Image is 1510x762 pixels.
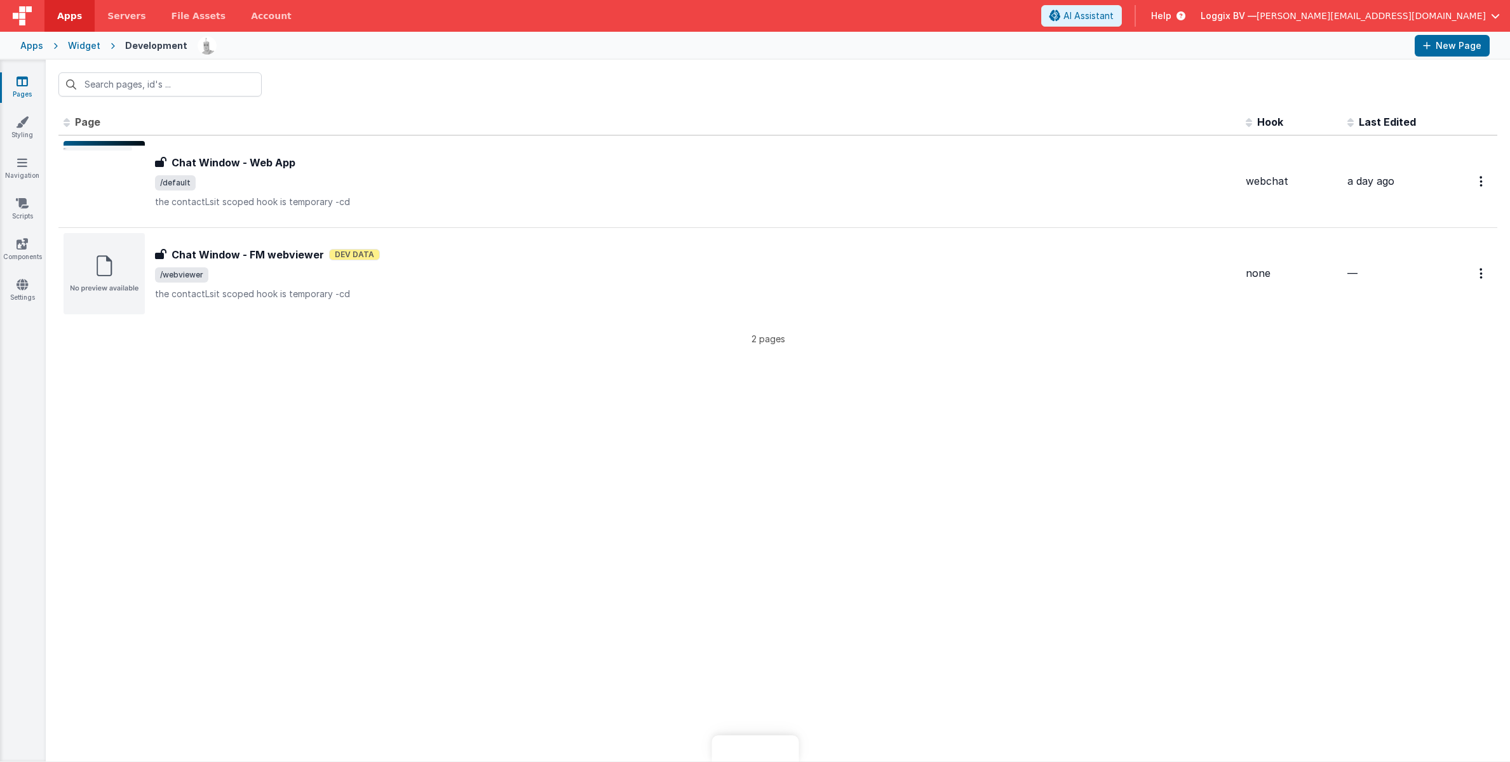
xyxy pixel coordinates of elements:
p: the contactLsit scoped hook is temporary -cd [155,196,1236,208]
button: New Page [1415,35,1490,57]
span: — [1347,267,1358,279]
iframe: Marker.io feedback button [711,735,799,762]
h3: Chat Window - FM webviewer [172,247,324,262]
span: /default [155,175,196,190]
div: webchat [1246,174,1337,189]
span: Hook [1257,116,1283,128]
span: /webviewer [155,267,208,283]
div: none [1246,266,1337,281]
div: Apps [20,39,43,52]
span: a day ago [1347,175,1394,187]
span: [PERSON_NAME][EMAIL_ADDRESS][DOMAIN_NAME] [1257,10,1486,22]
span: Loggix BV — [1201,10,1257,22]
span: Help [1151,10,1171,22]
span: AI Assistant [1063,10,1114,22]
button: Options [1472,168,1492,194]
span: Apps [57,10,82,22]
input: Search pages, id's ... [58,72,262,97]
img: 8680f2e33f8582c110850de3bcb7af0f [198,37,216,55]
span: Dev Data [329,249,380,260]
span: File Assets [172,10,226,22]
span: Last Edited [1359,116,1416,128]
p: 2 pages [58,332,1478,345]
button: Options [1472,260,1492,286]
span: Page [75,116,100,128]
span: Servers [107,10,145,22]
div: Development [125,39,187,52]
button: Loggix BV — [PERSON_NAME][EMAIL_ADDRESS][DOMAIN_NAME] [1201,10,1500,22]
p: the contactLsit scoped hook is temporary -cd [155,288,1236,300]
h3: Chat Window - Web App [172,155,295,170]
div: Widget [68,39,100,52]
button: AI Assistant [1041,5,1122,27]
